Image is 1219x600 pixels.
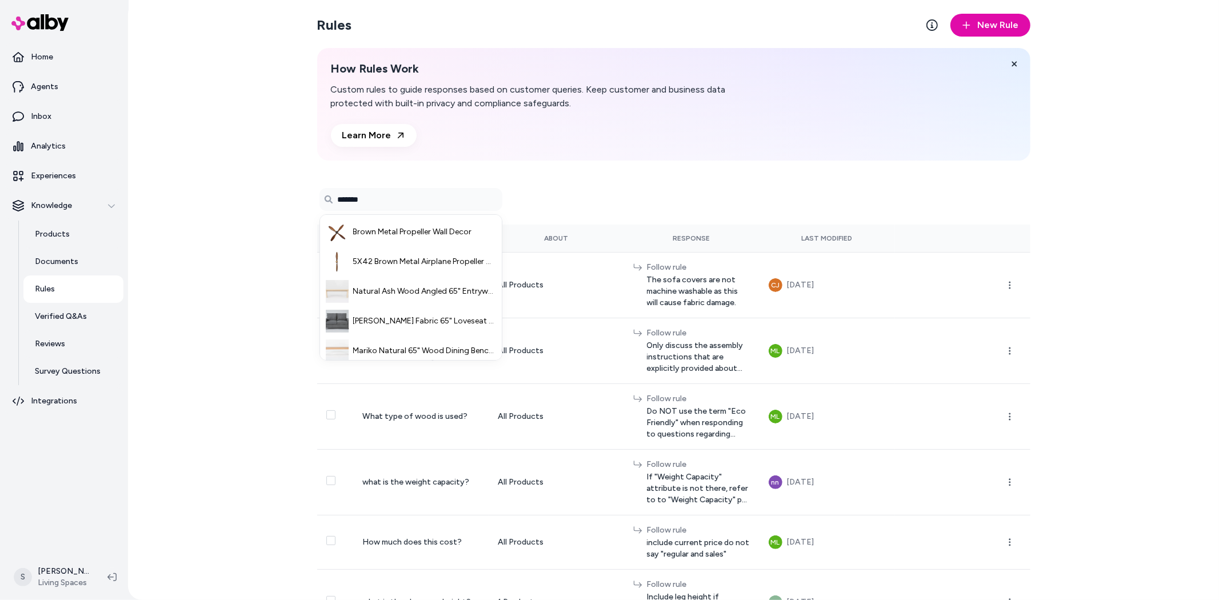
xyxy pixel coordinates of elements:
[5,387,123,415] a: Integrations
[11,14,69,31] img: alby Logo
[35,338,65,350] p: Reviews
[31,51,53,63] p: Home
[326,410,335,419] button: Select row
[38,577,89,589] span: Living Spaces
[331,83,770,110] p: Custom rules to guide responses based on customer queries. Keep customer and business data protec...
[353,286,496,297] span: Natural Ash Wood Angled 65" Entryway Bench
[5,103,123,130] a: Inbox
[647,406,750,440] span: Do NOT use the term "Eco Friendly" when responding to questions regarding wood
[787,410,814,423] div: [DATE]
[35,256,78,267] p: Documents
[498,279,615,291] div: All Products
[5,192,123,219] button: Knowledge
[950,14,1030,37] button: New Rule
[647,393,750,405] div: Follow rule
[35,366,101,377] p: Survey Questions
[787,535,814,549] div: [DATE]
[5,73,123,101] a: Agents
[326,536,335,545] button: Select row
[31,111,51,122] p: Inbox
[498,345,615,357] div: All Products
[31,395,77,407] p: Integrations
[353,345,496,357] span: Mariko Natural 65" Wood Dining Bench - Entryway
[31,170,76,182] p: Experiences
[498,411,615,422] div: All Products
[769,475,782,489] button: nn
[647,274,750,309] span: The sofa covers are not machine washable as this will cause fabric damage.
[647,327,750,339] div: Follow rule
[769,344,782,358] button: ML
[5,133,123,160] a: Analytics
[498,537,615,548] div: All Products
[31,81,58,93] p: Agents
[353,256,496,267] span: 5X42 Brown Metal Airplane Propeller W/ Gold Hub 2 Blade Wall Decor
[769,410,782,423] button: ML
[978,18,1019,32] span: New Rule
[633,234,750,243] div: Response
[787,475,814,489] div: [DATE]
[647,471,750,506] span: If "Weight Capacity" attribute is not there, refer to to "Weight Capacity" per seat in lbs
[331,62,770,76] h2: How Rules Work
[769,234,886,243] div: Last Modified
[5,162,123,190] a: Experiences
[647,262,750,273] div: Follow rule
[769,535,782,549] button: ML
[7,559,98,595] button: S[PERSON_NAME]Living Spaces
[317,16,352,34] h2: Rules
[35,311,87,322] p: Verified Q&As
[31,141,66,152] p: Analytics
[787,278,814,292] div: [DATE]
[23,221,123,248] a: Products
[5,43,123,71] a: Home
[23,248,123,275] a: Documents
[326,250,349,273] img: 5X42 Brown Metal Airplane Propeller W/ Gold Hub 2 Blade Wall Decor
[14,568,32,586] span: S
[35,283,55,295] p: Rules
[326,280,349,303] img: Natural Ash Wood Angled 65" Entryway Bench
[326,221,349,243] img: Brown Metal Propeller Wall Decor
[38,566,89,577] p: [PERSON_NAME]
[647,459,750,470] div: Follow rule
[647,340,750,374] span: Only discuss the assembly instructions that are explicitly provided about the product. Do NOT gau...
[23,330,123,358] a: Reviews
[647,537,750,560] span: include current price do not say "regular and sales"
[647,579,750,590] div: Follow rule
[326,310,349,333] img: Reid Grey Fabric 65" Loveseat - Track Arms
[362,340,478,361] span: is assembly required? If so, how difficult is assembly?
[326,339,349,362] img: Mariko Natural 65" Wood Dining Bench - Entryway
[23,303,123,330] a: Verified Q&As
[498,477,615,488] div: All Products
[353,226,472,238] span: Brown Metal Propeller Wall Decor
[35,229,70,240] p: Products
[498,234,615,243] div: About
[331,124,417,147] a: Learn More
[23,275,123,303] a: Rules
[362,477,469,487] span: what is the weight capacity?
[362,537,462,547] span: How much does this cost?
[23,358,123,385] a: Survey Questions
[787,344,814,358] div: [DATE]
[769,278,782,292] button: CJ
[31,200,72,211] p: Knowledge
[362,411,467,421] span: What type of wood is used?
[353,315,496,327] span: [PERSON_NAME] Fabric 65" Loveseat - Track Arms
[647,525,750,536] div: Follow rule
[326,476,335,485] button: Select row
